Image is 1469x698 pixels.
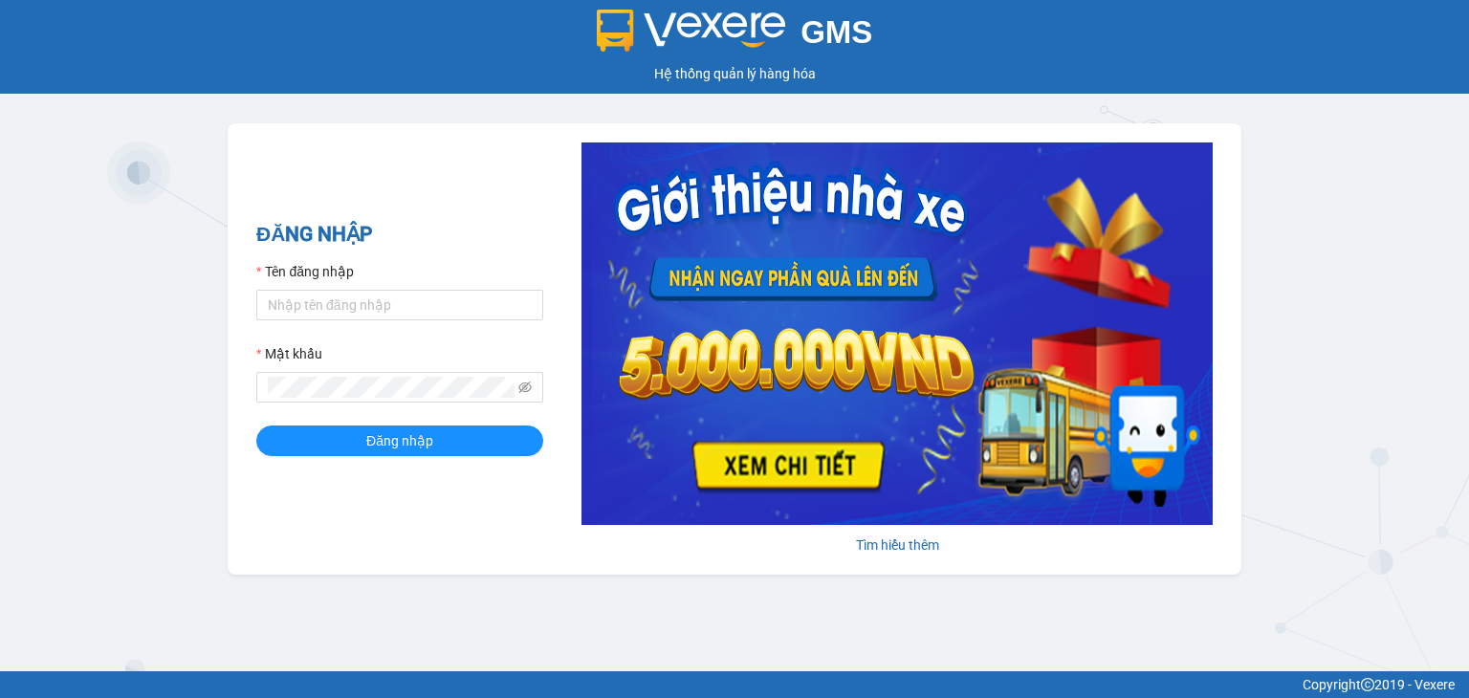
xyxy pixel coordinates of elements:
[597,29,873,44] a: GMS
[268,377,515,398] input: Mật khẩu
[581,142,1213,525] img: banner-0
[800,14,872,50] span: GMS
[256,261,354,282] label: Tên đăng nhập
[256,343,322,364] label: Mật khẩu
[581,534,1213,556] div: Tìm hiểu thêm
[597,10,786,52] img: logo 2
[256,219,543,251] h2: ĐĂNG NHẬP
[366,430,433,451] span: Đăng nhập
[1361,678,1374,691] span: copyright
[14,674,1455,695] div: Copyright 2019 - Vexere
[256,425,543,456] button: Đăng nhập
[5,63,1464,84] div: Hệ thống quản lý hàng hóa
[518,381,532,394] span: eye-invisible
[256,290,543,320] input: Tên đăng nhập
